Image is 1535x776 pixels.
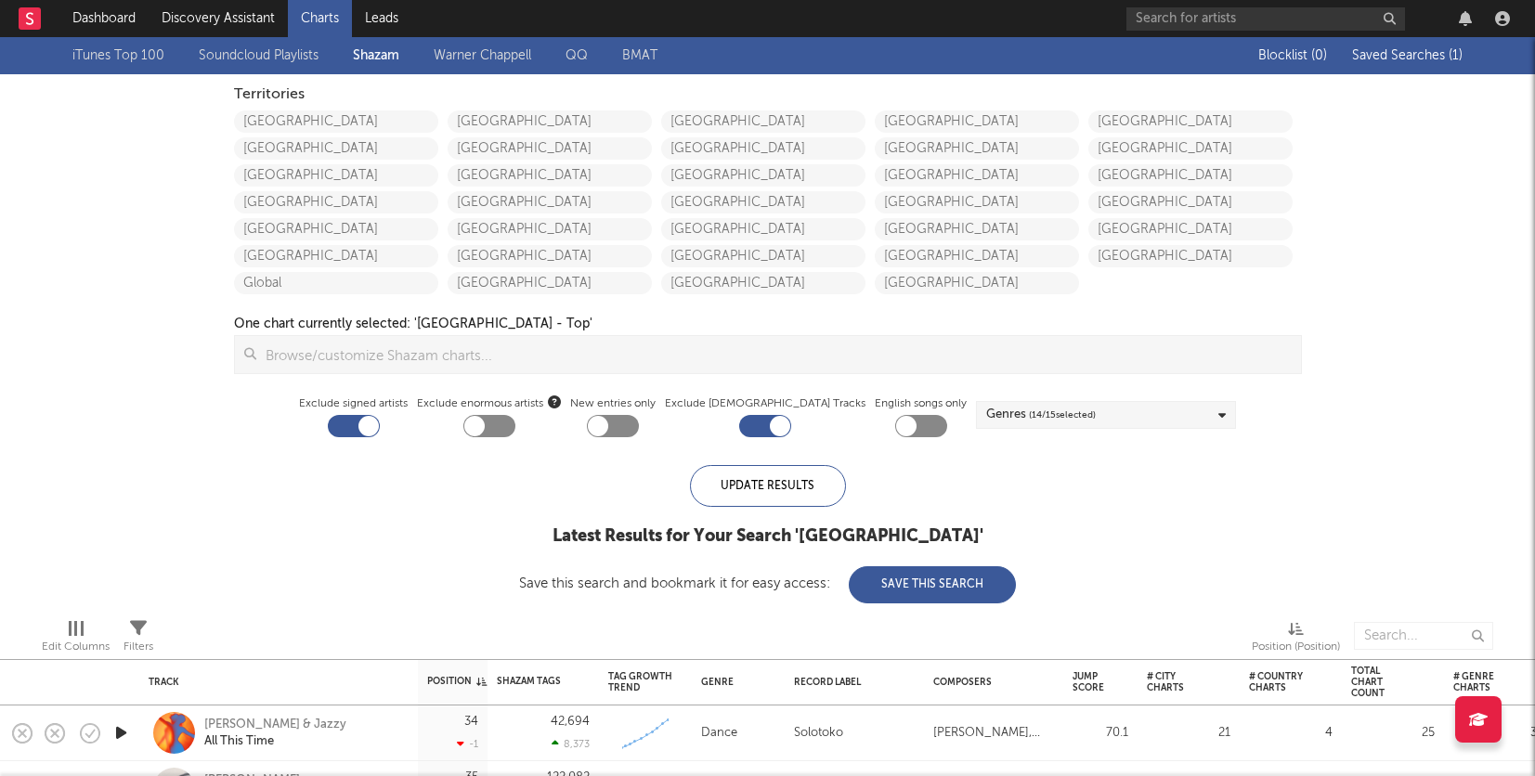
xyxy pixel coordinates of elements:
[448,164,652,187] a: [GEOGRAPHIC_DATA]
[234,245,438,267] a: [GEOGRAPHIC_DATA]
[234,218,438,240] a: [GEOGRAPHIC_DATA]
[448,137,652,160] a: [GEOGRAPHIC_DATA]
[234,110,438,133] a: [GEOGRAPHIC_DATA]
[1354,622,1493,650] input: Search...
[875,393,967,415] label: English songs only
[1258,49,1327,62] span: Blocklist
[875,110,1079,133] a: [GEOGRAPHIC_DATA]
[234,272,438,294] a: Global
[1147,722,1230,744] div: 21
[933,722,1054,744] div: [PERSON_NAME], [PERSON_NAME], [PERSON_NAME], [PERSON_NAME]
[417,393,561,415] span: Exclude enormous artists
[1249,722,1333,744] div: 4
[1088,218,1293,240] a: [GEOGRAPHIC_DATA]
[1147,671,1203,693] div: # City Charts
[690,465,846,507] div: Update Results
[1088,191,1293,213] a: [GEOGRAPHIC_DATA]
[497,676,562,687] div: Shazam Tags
[1311,49,1327,62] span: ( 0 )
[933,677,1045,688] div: Composers
[464,716,478,728] div: 34
[1088,137,1293,160] a: [GEOGRAPHIC_DATA]
[1126,7,1405,31] input: Search for artists
[204,717,346,733] div: [PERSON_NAME] & Jazzy
[661,272,865,294] a: [GEOGRAPHIC_DATA]
[1346,48,1463,63] button: Saved Searches (1)
[1449,49,1463,62] span: ( 1 )
[448,218,652,240] a: [GEOGRAPHIC_DATA]
[701,677,766,688] div: Genre
[794,677,905,688] div: Record Label
[1088,164,1293,187] a: [GEOGRAPHIC_DATA]
[299,393,408,415] label: Exclude signed artists
[72,45,164,67] a: iTunes Top 100
[149,677,399,688] div: Track
[519,525,1016,548] div: Latest Results for Your Search ' [GEOGRAPHIC_DATA] '
[1073,722,1128,744] div: 70.1
[42,613,110,666] div: Edit Columns
[1088,245,1293,267] a: [GEOGRAPHIC_DATA]
[608,671,673,693] div: Tag Growth Trend
[566,45,588,67] a: QQ
[42,636,110,658] div: Edit Columns
[794,722,843,744] div: Solotoko
[234,164,438,187] a: [GEOGRAPHIC_DATA]
[427,676,487,687] div: Position
[1453,671,1509,693] div: # Genre Charts
[1029,404,1096,426] span: ( 14 / 15 selected)
[875,137,1079,160] a: [GEOGRAPHIC_DATA]
[256,336,1301,373] input: Browse/customize Shazam charts...
[1351,666,1407,699] div: Total Chart Count
[849,566,1016,603] button: Save This Search
[1351,722,1435,744] div: 25
[661,218,865,240] a: [GEOGRAPHIC_DATA]
[1088,110,1293,133] a: [GEOGRAPHIC_DATA]
[875,272,1079,294] a: [GEOGRAPHIC_DATA]
[875,164,1079,187] a: [GEOGRAPHIC_DATA]
[234,191,438,213] a: [GEOGRAPHIC_DATA]
[448,110,652,133] a: [GEOGRAPHIC_DATA]
[519,576,1016,590] div: Save this search and bookmark it for easy access:
[875,245,1079,267] a: [GEOGRAPHIC_DATA]
[551,716,590,728] div: 42,694
[1073,671,1104,693] div: Jump Score
[448,245,652,267] a: [GEOGRAPHIC_DATA]
[434,45,531,67] a: Warner Chappell
[448,191,652,213] a: [GEOGRAPHIC_DATA]
[875,191,1079,213] a: [GEOGRAPHIC_DATA]
[661,137,865,160] a: [GEOGRAPHIC_DATA]
[661,191,865,213] a: [GEOGRAPHIC_DATA]
[234,84,1302,106] div: Territories
[199,45,319,67] a: Soundcloud Playlists
[1352,49,1463,62] span: Saved Searches
[661,110,865,133] a: [GEOGRAPHIC_DATA]
[1249,671,1305,693] div: # Country Charts
[661,164,865,187] a: [GEOGRAPHIC_DATA]
[448,272,652,294] a: [GEOGRAPHIC_DATA]
[204,733,346,750] div: All This Time
[986,404,1096,426] div: Genres
[552,738,590,750] div: 8,373
[665,393,865,415] label: Exclude [DEMOGRAPHIC_DATA] Tracks
[234,137,438,160] a: [GEOGRAPHIC_DATA]
[124,613,153,666] div: Filters
[661,245,865,267] a: [GEOGRAPHIC_DATA]
[570,393,656,415] label: New entries only
[701,722,737,744] div: Dance
[1252,636,1340,658] div: Position (Position)
[875,218,1079,240] a: [GEOGRAPHIC_DATA]
[124,636,153,658] div: Filters
[234,313,592,335] div: One chart currently selected: ' [GEOGRAPHIC_DATA] - Top '
[204,717,346,750] a: [PERSON_NAME] & JazzyAll This Time
[548,393,561,410] button: Exclude enormous artists
[1252,613,1340,666] div: Position (Position)
[622,45,657,67] a: BMAT
[457,738,478,750] div: -1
